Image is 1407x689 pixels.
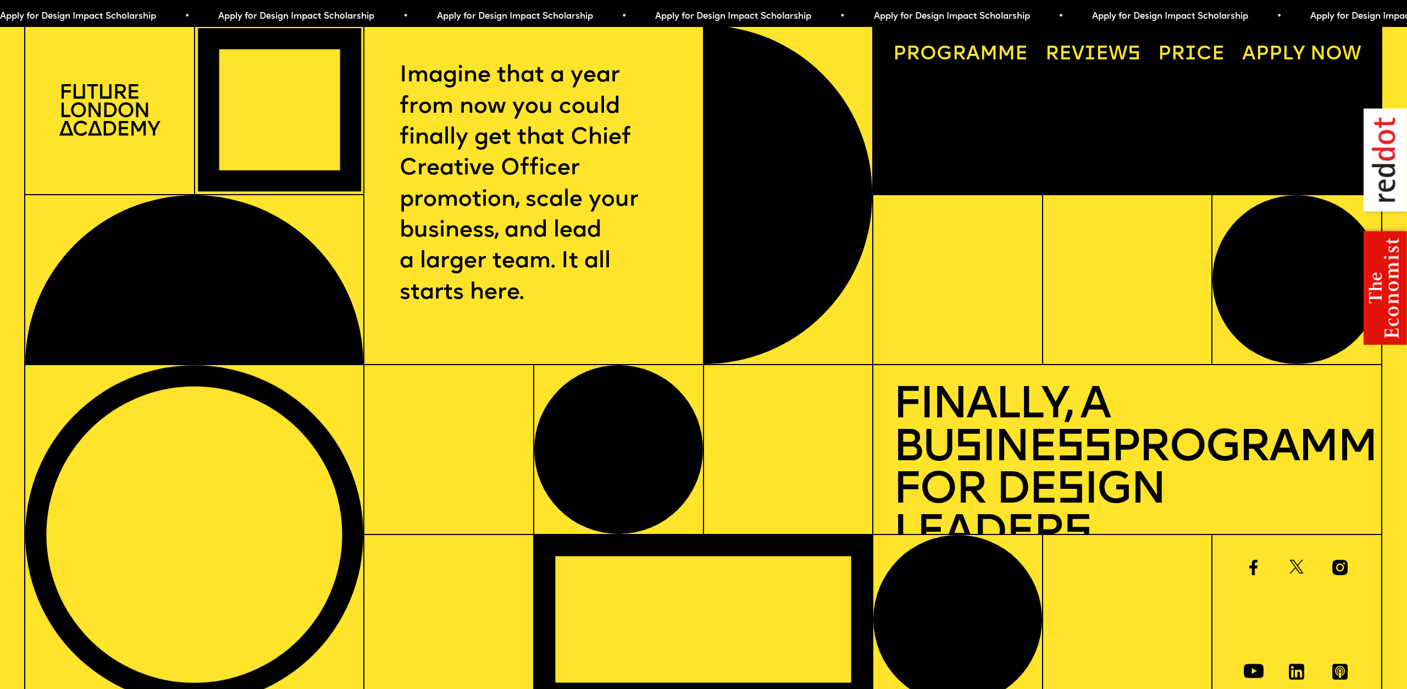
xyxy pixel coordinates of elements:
span: A [1242,45,1256,64]
span: • [622,12,627,21]
p: Imagine that a year from now you could finally get that Chief Creative Officer promotion, scale y... [400,60,667,308]
span: ss [1056,427,1111,471]
span: a [966,45,980,64]
a: Price [1148,35,1234,74]
a: Apply now [1232,35,1371,74]
span: s [954,427,982,471]
span: • [1277,12,1282,21]
span: s [1063,512,1091,556]
span: s [1056,469,1084,514]
span: • [840,12,845,21]
a: Programme [883,35,1038,74]
h1: Finally, a Bu ine Programme for De ign Leader [893,385,1361,556]
span: • [403,12,408,21]
span: • [185,12,190,21]
a: Reviews [1035,35,1150,74]
span: • [1059,12,1063,21]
